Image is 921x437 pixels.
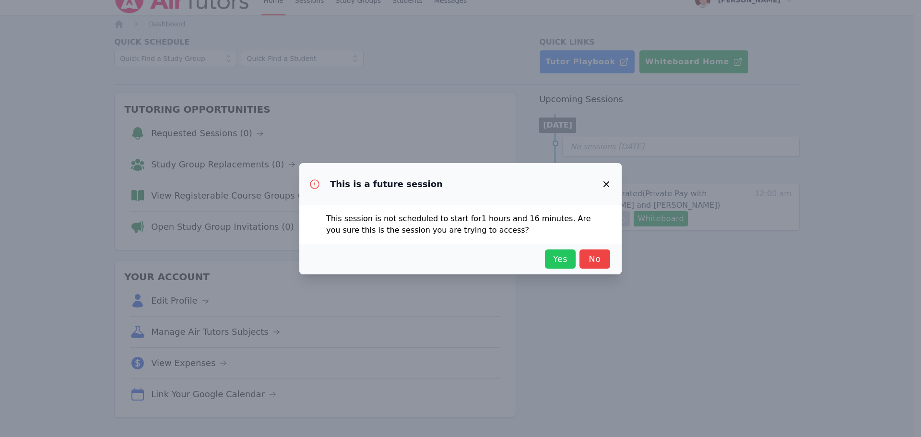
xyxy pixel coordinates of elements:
[330,178,443,190] h3: This is a future session
[584,252,605,266] span: No
[550,252,571,266] span: Yes
[579,249,610,269] button: No
[326,213,595,236] p: This session is not scheduled to start for 1 hours and 16 minutes . Are you sure this is the sess...
[545,249,576,269] button: Yes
